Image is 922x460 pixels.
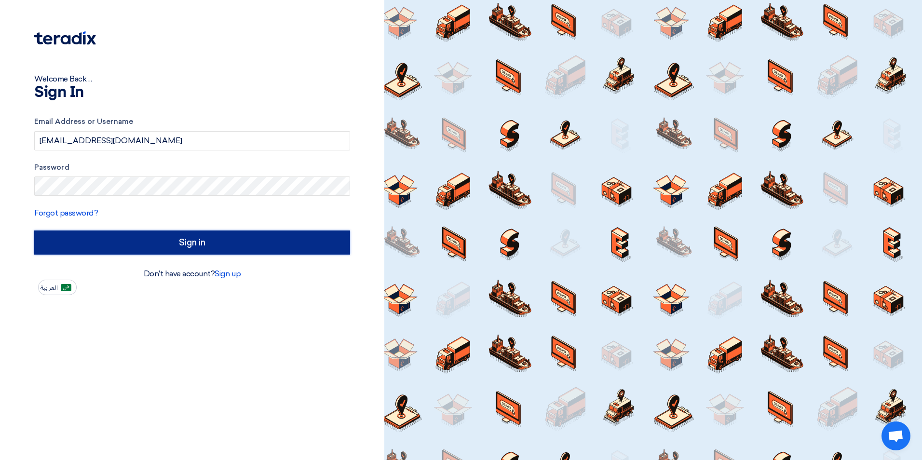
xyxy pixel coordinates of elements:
a: Forgot password? [34,208,98,217]
img: Teradix logo [34,31,96,45]
span: العربية [41,284,58,291]
div: Don't have account? [34,268,350,280]
a: Sign up [215,269,241,278]
input: Enter your business email or username [34,131,350,150]
input: Sign in [34,230,350,255]
div: Welcome Back ... [34,73,350,85]
a: Open chat [881,421,910,450]
label: Password [34,162,350,173]
button: العربية [38,280,77,295]
label: Email Address or Username [34,116,350,127]
h1: Sign In [34,85,350,100]
img: ar-AR.png [61,284,71,291]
